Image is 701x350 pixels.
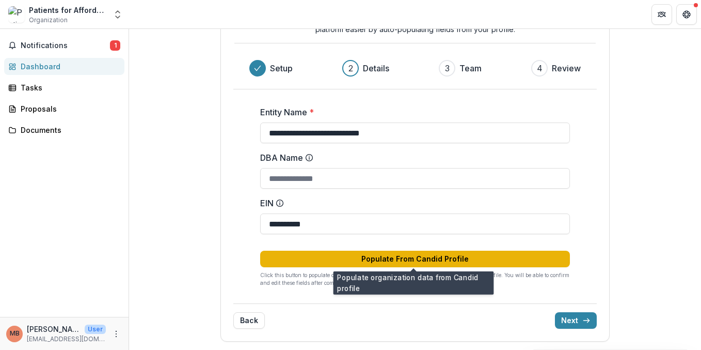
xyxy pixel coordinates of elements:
[260,251,570,267] button: Populate From Candid Profile
[260,106,564,118] label: Entity Name
[537,62,543,74] div: 4
[4,100,124,117] a: Proposals
[4,37,124,54] button: Notifications1
[4,58,124,75] a: Dashboard
[348,62,353,74] div: 2
[21,103,116,114] div: Proposals
[270,62,293,74] h3: Setup
[260,197,564,209] label: EIN
[21,41,110,50] span: Notifications
[29,16,68,25] span: Organization
[4,121,124,139] a: Documents
[110,328,122,340] button: More
[27,334,106,344] p: [EMAIL_ADDRESS][DOMAIN_NAME]
[85,325,106,334] p: User
[552,62,581,74] h3: Review
[110,4,125,25] button: Open entity switcher
[555,312,597,329] button: Next
[233,312,265,329] button: Back
[27,324,81,334] p: [PERSON_NAME]
[10,330,20,337] div: Merith Basey
[249,60,581,77] div: Progress
[21,125,116,135] div: Documents
[4,79,124,96] a: Tasks
[676,4,697,25] button: Get Help
[260,151,564,164] label: DBA Name
[21,61,116,72] div: Dashboard
[21,82,116,93] div: Tasks
[29,5,106,16] div: Patients for Affordable Drugs
[459,62,482,74] h3: Team
[651,4,672,25] button: Partners
[260,271,570,287] p: Click this button to populate core profile fields in [GEOGRAPHIC_DATA] from your Candid profile. ...
[363,62,389,74] h3: Details
[445,62,450,74] div: 3
[8,6,25,23] img: Patients for Affordable Drugs
[110,40,120,51] span: 1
